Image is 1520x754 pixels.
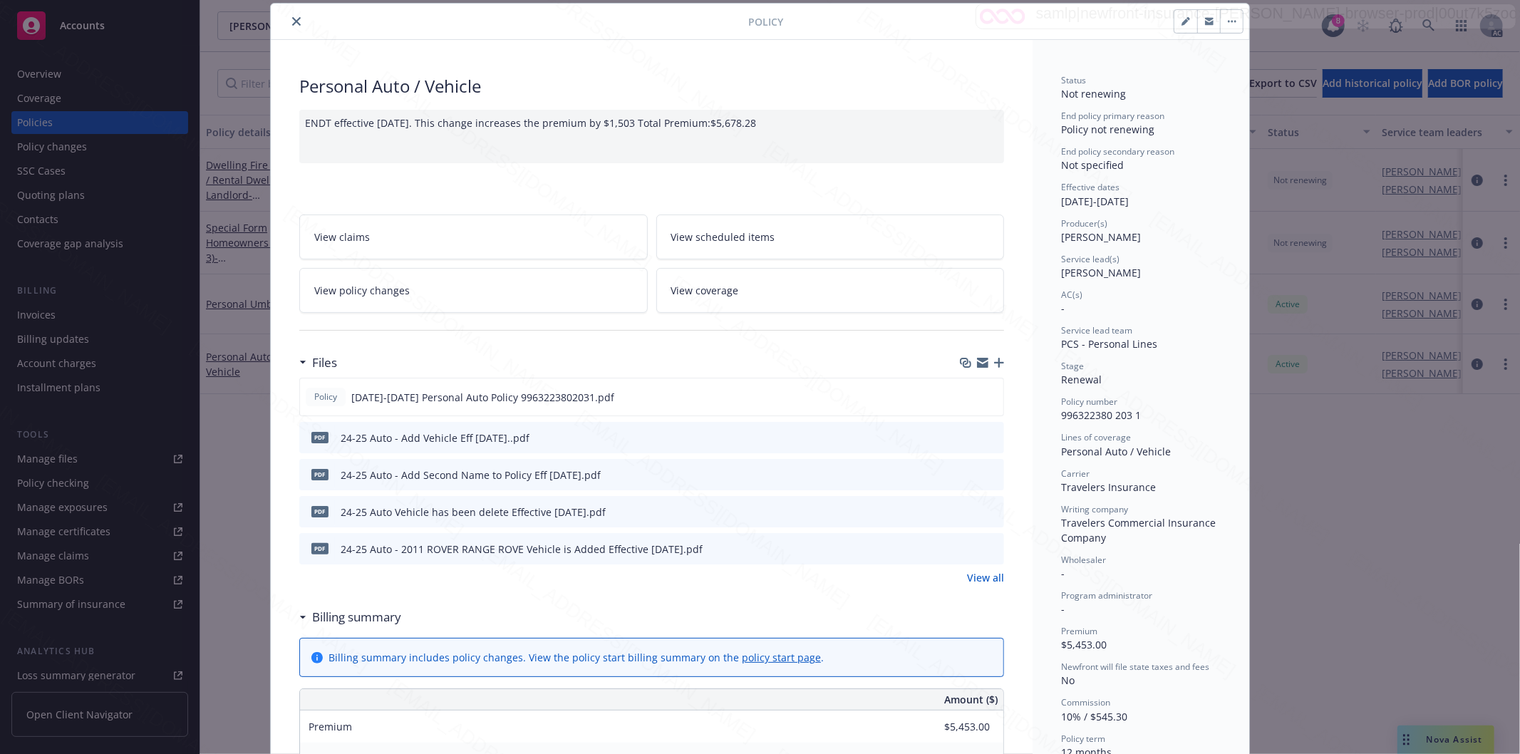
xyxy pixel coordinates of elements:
div: Billing summary [299,608,401,626]
span: - [1061,301,1065,315]
span: Service lead(s) [1061,253,1120,265]
input: 0.00 [906,716,998,738]
button: preview file [986,542,998,557]
span: End policy primary reason [1061,110,1164,122]
span: pdf [311,469,329,480]
h3: Files [312,353,337,372]
button: download file [963,468,974,482]
a: View scheduled items [656,215,1005,259]
span: pdf [311,432,329,443]
span: pdf [311,543,329,554]
span: Renewal [1061,373,1102,386]
span: PCS - Personal Lines [1061,337,1157,351]
a: policy start page [742,651,821,664]
span: View policy changes [314,283,410,298]
span: [PERSON_NAME] [1061,230,1141,244]
span: [PERSON_NAME] [1061,266,1141,279]
a: View policy changes [299,268,648,313]
div: [DATE] - [DATE] [1061,181,1221,208]
span: Stage [1061,360,1084,372]
span: Amount ($) [944,692,998,707]
span: Writing company [1061,503,1128,515]
span: [DATE]-[DATE] Personal Auto Policy 9963223802031.pdf [351,390,614,405]
span: Policy [311,391,340,403]
div: Files [299,353,337,372]
h3: Billing summary [312,608,401,626]
a: View claims [299,215,648,259]
span: Commission [1061,696,1110,708]
span: Effective dates [1061,181,1120,193]
div: 24-25 Auto Vehicle has been delete Effective [DATE].pdf [341,505,606,520]
span: - [1061,602,1065,616]
div: Personal Auto / Vehicle [299,74,1004,98]
span: Premium [1061,625,1097,637]
span: No [1061,673,1075,687]
div: Personal Auto / Vehicle [1061,444,1221,459]
a: View all [967,570,1004,585]
button: preview file [985,390,998,405]
span: Policy not renewing [1061,123,1154,136]
span: End policy secondary reason [1061,145,1174,157]
span: Wholesaler [1061,554,1106,566]
div: 24-25 Auto - Add Second Name to Policy Eff [DATE].pdf [341,468,601,482]
span: Service lead team [1061,324,1132,336]
button: download file [963,430,974,445]
span: View claims [314,229,370,244]
button: close [288,13,305,30]
span: Carrier [1061,468,1090,480]
span: Travelers Commercial Insurance Company [1061,516,1219,544]
div: ENDT effective [DATE]. This change increases the premium by $1,503 Total Premium:$5,678.28 [299,110,1004,163]
span: Program administrator [1061,589,1152,601]
span: Premium [309,720,352,733]
span: pdf [311,506,329,517]
span: - [1061,567,1065,580]
span: Policy term [1061,733,1105,745]
span: View coverage [671,283,739,298]
div: 24-25 Auto - Add Vehicle Eff [DATE]..pdf [341,430,529,445]
button: preview file [986,468,998,482]
span: Status [1061,74,1086,86]
span: Producer(s) [1061,217,1107,229]
span: Not specified [1061,158,1124,172]
div: 24-25 Auto - 2011 ROVER RANGE ROVE Vehicle is Added Effective [DATE].pdf [341,542,703,557]
button: download file [962,390,973,405]
div: Billing summary includes policy changes. View the policy start billing summary on the . [329,650,824,665]
button: preview file [986,505,998,520]
button: preview file [986,430,998,445]
span: AC(s) [1061,289,1082,301]
span: Newfront will file state taxes and fees [1061,661,1209,673]
span: Lines of coverage [1061,431,1131,443]
span: Policy [748,14,783,29]
span: Not renewing [1061,87,1126,100]
span: 10% / $545.30 [1061,710,1127,723]
span: Policy number [1061,396,1117,408]
button: download file [963,505,974,520]
span: View scheduled items [671,229,775,244]
span: 996322380 203 1 [1061,408,1141,422]
span: Travelers Insurance [1061,480,1156,494]
button: download file [963,542,974,557]
span: $5,453.00 [1061,638,1107,651]
a: View coverage [656,268,1005,313]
